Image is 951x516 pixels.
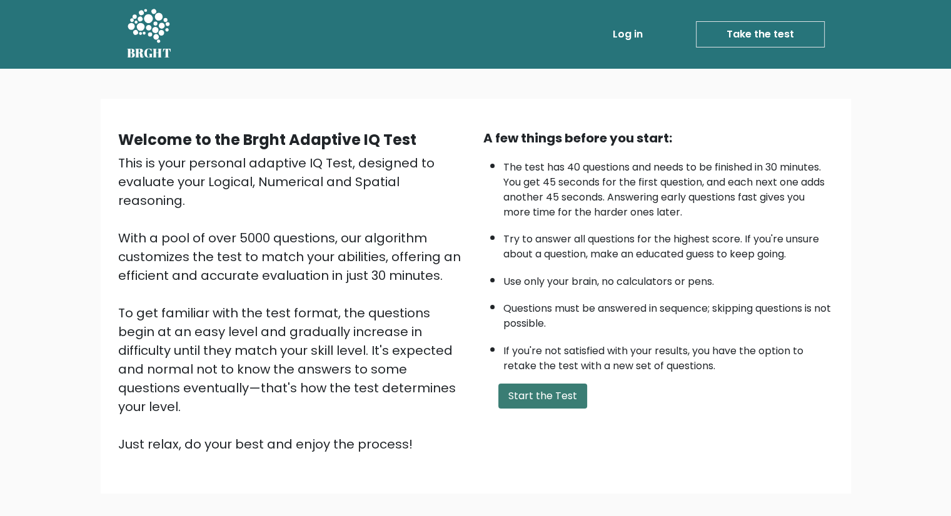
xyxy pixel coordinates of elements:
li: Questions must be answered in sequence; skipping questions is not possible. [503,295,833,331]
li: Use only your brain, no calculators or pens. [503,268,833,289]
a: Take the test [696,21,825,47]
li: Try to answer all questions for the highest score. If you're unsure about a question, make an edu... [503,226,833,262]
div: This is your personal adaptive IQ Test, designed to evaluate your Logical, Numerical and Spatial ... [118,154,468,454]
li: The test has 40 questions and needs to be finished in 30 minutes. You get 45 seconds for the firs... [503,154,833,220]
li: If you're not satisfied with your results, you have the option to retake the test with a new set ... [503,337,833,374]
h5: BRGHT [127,46,172,61]
button: Start the Test [498,384,587,409]
div: A few things before you start: [483,129,833,147]
a: Log in [608,22,648,47]
a: BRGHT [127,5,172,64]
b: Welcome to the Brght Adaptive IQ Test [118,129,416,150]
